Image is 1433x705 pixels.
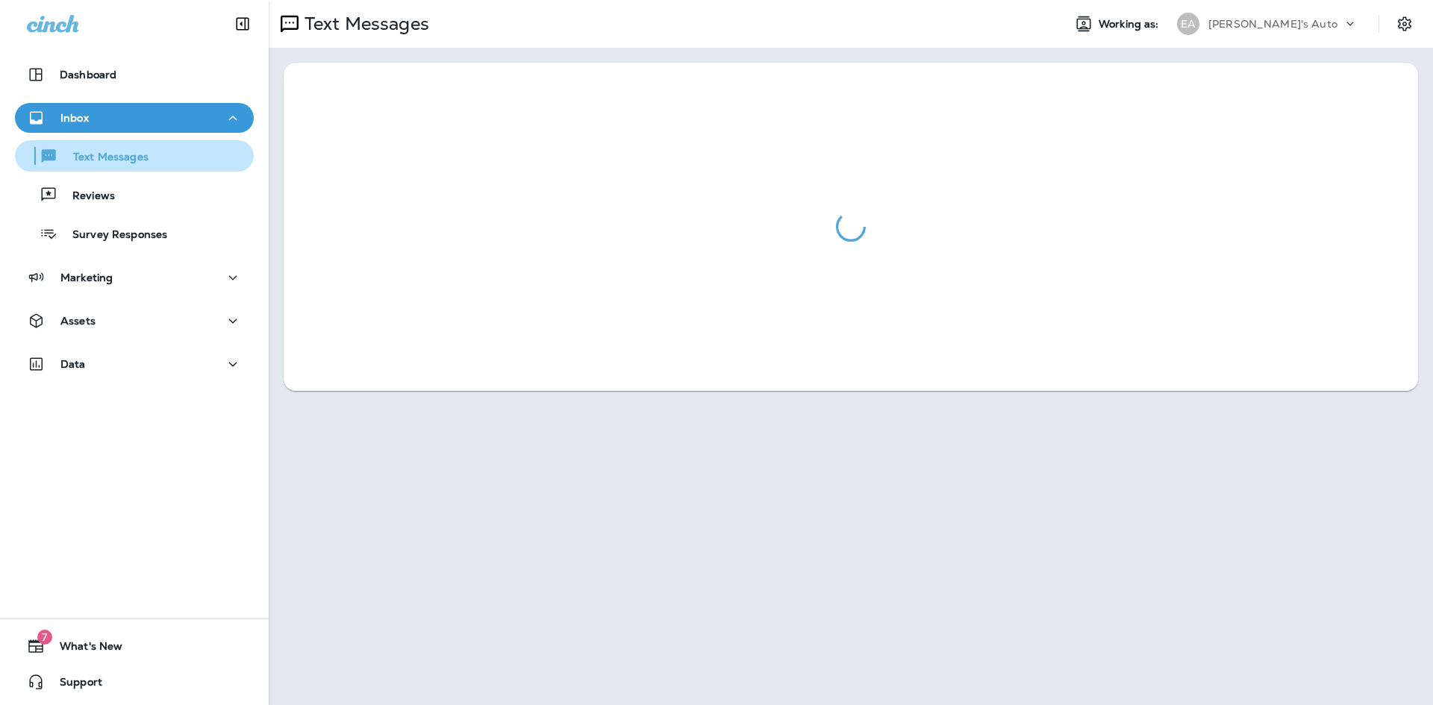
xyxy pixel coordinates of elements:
span: 7 [37,630,52,645]
span: Support [45,676,102,694]
div: EA [1177,13,1199,35]
button: Dashboard [15,60,254,90]
button: Inbox [15,103,254,133]
button: Settings [1391,10,1418,37]
button: Collapse Sidebar [222,9,263,39]
button: 7What's New [15,631,254,661]
button: Assets [15,306,254,336]
button: Data [15,349,254,379]
button: Support [15,667,254,697]
p: Marketing [60,272,113,283]
span: What's New [45,640,122,658]
p: Inbox [60,112,89,124]
p: Text Messages [299,13,429,35]
p: Data [60,358,86,370]
button: Marketing [15,263,254,292]
p: [PERSON_NAME]'s Auto [1208,18,1337,30]
p: Text Messages [58,151,149,165]
p: Reviews [57,189,115,204]
span: Working as: [1099,18,1162,31]
button: Survey Responses [15,218,254,249]
p: Dashboard [60,69,116,81]
button: Text Messages [15,140,254,172]
p: Assets [60,315,96,327]
p: Survey Responses [57,228,167,242]
button: Reviews [15,179,254,210]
